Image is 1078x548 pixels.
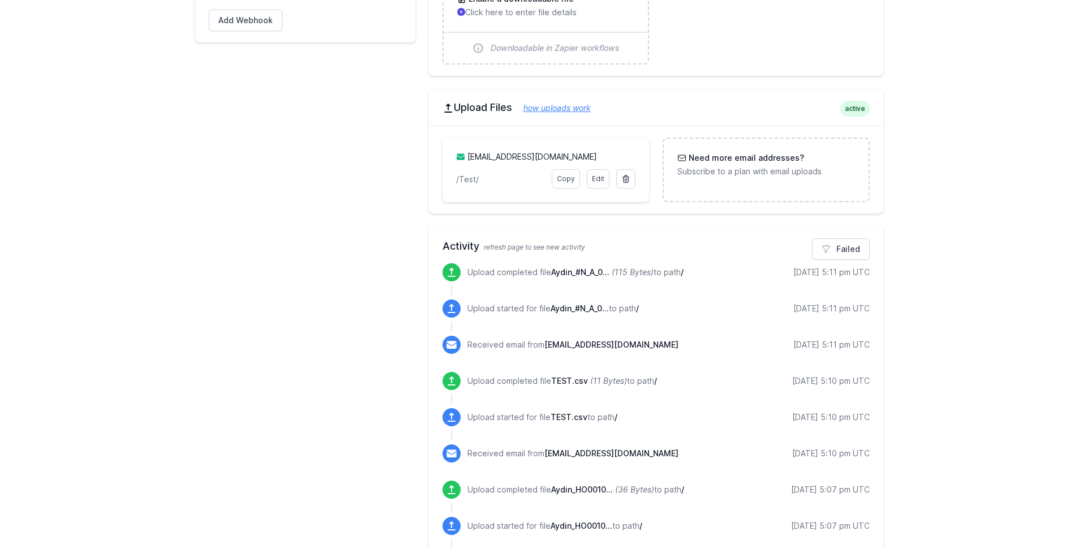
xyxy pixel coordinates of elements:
i: (11 Bytes) [590,376,627,386]
a: Need more email addresses? Subscribe to a plan with email uploads [664,139,868,191]
div: [DATE] 5:11 pm UTC [793,339,870,350]
div: [DATE] 5:07 pm UTC [791,484,870,495]
p: Upload started for file to path [467,412,617,423]
span: Aydin_HO0010 ... .txt [551,485,613,494]
span: [EMAIL_ADDRESS][DOMAIN_NAME] [544,448,678,458]
span: TEST.csv [551,412,587,422]
p: Upload started for file to path [467,520,642,532]
h2: Activity [443,238,870,254]
i: (36 Bytes) [615,485,654,494]
div: [DATE] 5:11 pm UTC [793,303,870,314]
span: TEST.csv [551,376,588,386]
span: Aydin_HO0010 ... .txt [551,521,612,530]
span: / [636,303,639,313]
span: / [615,412,617,422]
div: [DATE] 5:10 pm UTC [792,412,870,423]
a: how uploads work [512,103,591,113]
span: / [681,485,684,494]
span: Downloadable in Zapier workflows [491,42,620,54]
p: Upload completed file to path [467,484,684,495]
span: Aydin_#N_A_01-10-2025_18_05_45.csv [551,303,609,313]
a: Add Webhook [209,10,282,31]
h3: Need more email addresses? [686,152,804,164]
a: Failed [812,238,870,260]
div: [DATE] 5:11 pm UTC [793,267,870,278]
p: Subscribe to a plan with email uploads [677,166,854,177]
p: Click here to enter file details [457,7,634,18]
p: Upload started for file to path [467,303,639,314]
iframe: Drift Widget Chat Controller [1021,491,1064,534]
span: Aydin_#N_A_01-10-2025_18_05_45.csv [551,267,609,277]
p: Upload completed file to path [467,267,684,278]
span: [EMAIL_ADDRESS][DOMAIN_NAME] [544,340,678,349]
p: /Test/ [456,174,545,185]
span: / [639,521,642,530]
span: refresh page to see new activity [484,243,585,251]
a: Copy [552,169,580,189]
span: active [840,101,870,117]
span: / [654,376,657,386]
div: [DATE] 5:07 pm UTC [791,520,870,532]
p: Received email from [467,339,678,350]
p: Received email from [467,448,678,459]
a: Edit [587,169,609,189]
a: [EMAIL_ADDRESS][DOMAIN_NAME] [467,152,597,161]
h2: Upload Files [443,101,870,114]
i: (115 Bytes) [612,267,654,277]
span: / [681,267,684,277]
p: Upload completed file to path [467,375,657,387]
div: [DATE] 5:10 pm UTC [792,375,870,387]
div: [DATE] 5:10 pm UTC [792,448,870,459]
